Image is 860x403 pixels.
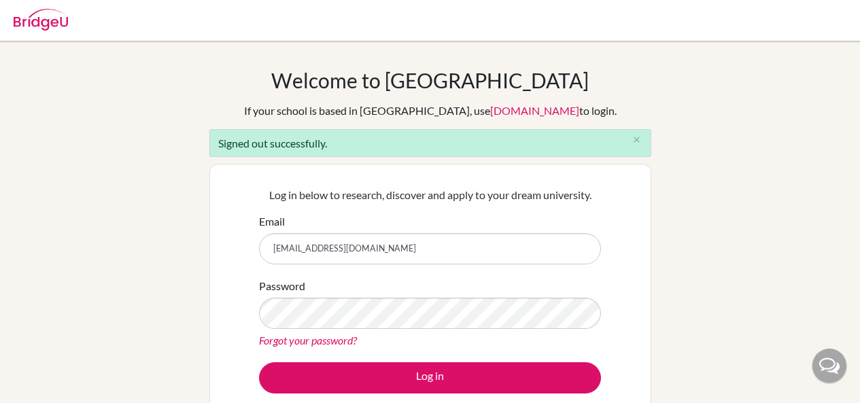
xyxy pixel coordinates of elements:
[259,278,305,294] label: Password
[259,334,357,347] a: Forgot your password?
[259,213,285,230] label: Email
[490,104,579,117] a: [DOMAIN_NAME]
[244,103,617,119] div: If your school is based in [GEOGRAPHIC_DATA], use to login.
[623,130,651,150] button: Close
[209,129,651,157] div: Signed out successfully.
[259,187,601,203] p: Log in below to research, discover and apply to your dream university.
[632,135,642,145] i: close
[14,9,68,31] img: Bridge-U
[271,68,589,92] h1: Welcome to [GEOGRAPHIC_DATA]
[259,362,601,393] button: Log in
